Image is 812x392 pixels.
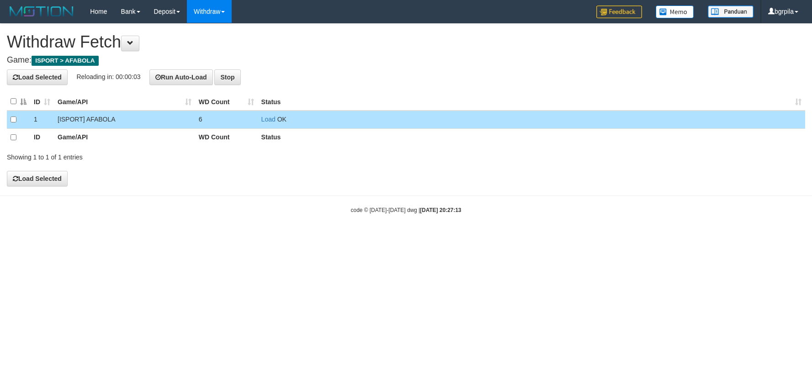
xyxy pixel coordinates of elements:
img: Feedback.jpg [596,5,642,18]
button: Stop [214,69,240,85]
th: Status [258,128,805,146]
span: ISPORT > AFABOLA [32,56,99,66]
th: Game/API [54,128,195,146]
td: [ISPORT] AFABOLA [54,111,195,129]
button: Run Auto-Load [149,69,213,85]
img: Button%20Memo.svg [656,5,694,18]
th: ID: activate to sort column ascending [30,93,54,111]
button: Load Selected [7,69,68,85]
th: Game/API: activate to sort column ascending [54,93,195,111]
img: panduan.png [708,5,754,18]
span: Reloading in: 00:00:03 [76,73,140,80]
th: WD Count: activate to sort column ascending [195,93,258,111]
img: MOTION_logo.png [7,5,76,18]
th: Status: activate to sort column ascending [258,93,805,111]
h4: Game: [7,56,805,65]
strong: [DATE] 20:27:13 [420,207,461,213]
small: code © [DATE]-[DATE] dwg | [351,207,462,213]
button: Load Selected [7,171,68,186]
th: ID [30,128,54,146]
th: WD Count [195,128,258,146]
span: OK [277,116,287,123]
span: 6 [199,116,202,123]
td: 1 [30,111,54,129]
h1: Withdraw Fetch [7,33,805,51]
a: Load [261,116,276,123]
div: Showing 1 to 1 of 1 entries [7,149,331,162]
